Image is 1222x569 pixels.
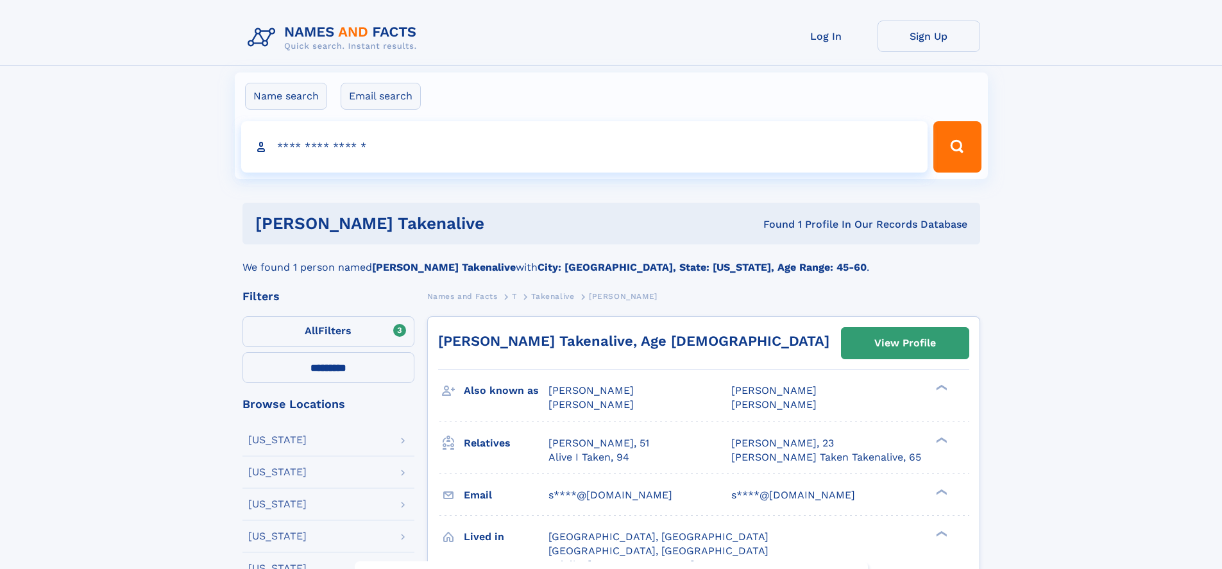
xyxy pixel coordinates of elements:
[731,436,834,450] a: [PERSON_NAME], 23
[242,21,427,55] img: Logo Names and Facts
[589,292,658,301] span: [PERSON_NAME]
[255,216,624,232] h1: [PERSON_NAME] Takenalive
[305,325,318,337] span: All
[248,531,307,541] div: [US_STATE]
[341,83,421,110] label: Email search
[933,529,948,538] div: ❯
[548,384,634,396] span: [PERSON_NAME]
[464,526,548,548] h3: Lived in
[464,484,548,506] h3: Email
[512,288,517,304] a: T
[241,121,928,173] input: search input
[438,333,829,349] a: [PERSON_NAME] Takenalive, Age [DEMOGRAPHIC_DATA]
[874,328,936,358] div: View Profile
[531,292,574,301] span: Takenalive
[548,531,768,543] span: [GEOGRAPHIC_DATA], [GEOGRAPHIC_DATA]
[842,328,969,359] a: View Profile
[933,436,948,444] div: ❯
[248,467,307,477] div: [US_STATE]
[731,450,921,464] a: [PERSON_NAME] Taken Takenalive, 65
[548,436,649,450] a: [PERSON_NAME], 51
[248,435,307,445] div: [US_STATE]
[242,398,414,410] div: Browse Locations
[548,398,634,411] span: [PERSON_NAME]
[531,288,574,304] a: Takenalive
[933,488,948,496] div: ❯
[933,121,981,173] button: Search Button
[242,244,980,275] div: We found 1 person named with .
[242,316,414,347] label: Filters
[242,291,414,302] div: Filters
[933,384,948,392] div: ❯
[775,21,878,52] a: Log In
[731,398,817,411] span: [PERSON_NAME]
[245,83,327,110] label: Name search
[464,432,548,454] h3: Relatives
[548,450,629,464] a: Alive I Taken, 94
[538,261,867,273] b: City: [GEOGRAPHIC_DATA], State: [US_STATE], Age Range: 45-60
[372,261,516,273] b: [PERSON_NAME] Takenalive
[427,288,498,304] a: Names and Facts
[548,545,768,557] span: [GEOGRAPHIC_DATA], [GEOGRAPHIC_DATA]
[464,380,548,402] h3: Also known as
[512,292,517,301] span: T
[878,21,980,52] a: Sign Up
[624,217,967,232] div: Found 1 Profile In Our Records Database
[248,499,307,509] div: [US_STATE]
[731,384,817,396] span: [PERSON_NAME]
